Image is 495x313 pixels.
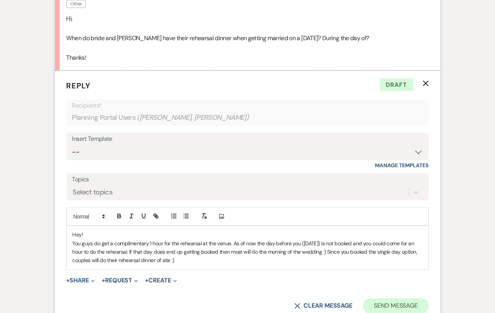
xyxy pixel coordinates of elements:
div: Select topics [73,187,113,198]
span: + [102,278,105,284]
p: Recipients* [72,101,423,111]
button: Create [145,278,177,284]
span: + [145,278,148,284]
a: Manage Templates [375,162,429,169]
span: + [67,278,70,284]
button: Clear message [294,303,352,309]
p: You guys do get a complimentary 1 hour for the rehearsal at the venue. As of now the day before y... [73,240,423,265]
div: Insert Template [72,134,423,145]
p: When do bride and [PERSON_NAME] have their rehearsal dinner when getting married on a [DATE]? Dur... [67,33,429,43]
p: Hey! [73,231,423,239]
button: Request [102,278,138,284]
span: Reply [67,81,91,91]
div: Planning Portal Users [72,110,423,125]
p: Thanks! [67,53,429,63]
span: Draft [380,78,414,91]
p: Hi, [67,14,429,24]
label: Topics [72,174,423,185]
button: Share [67,278,95,284]
span: ( [PERSON_NAME], [PERSON_NAME] ) [137,112,249,123]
